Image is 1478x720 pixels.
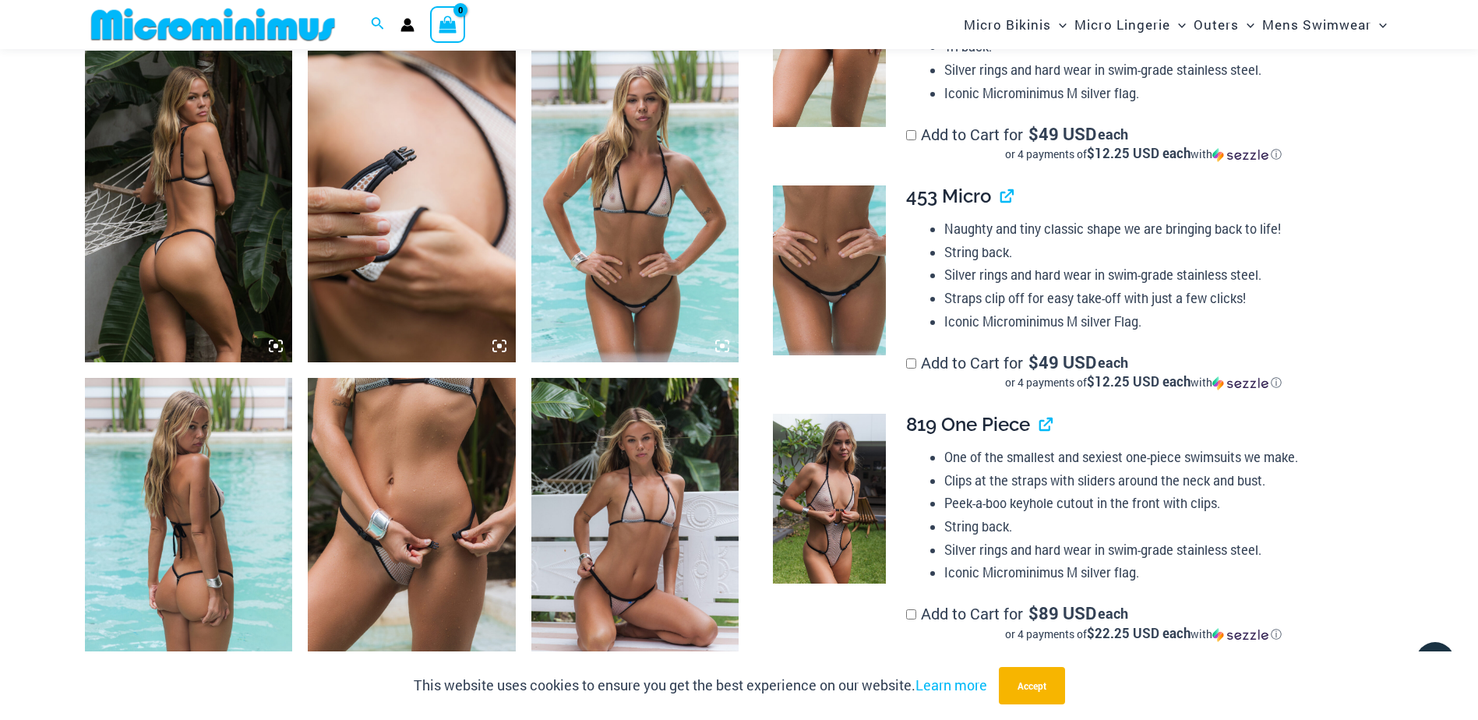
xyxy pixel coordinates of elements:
img: Sezzle [1212,628,1268,642]
a: Mens SwimwearMenu ToggleMenu Toggle [1258,5,1391,44]
img: Sezzle [1212,148,1268,162]
li: String back. [944,515,1381,538]
a: Search icon link [371,15,385,35]
input: Add to Cart for$49 USD eachor 4 payments of$12.25 USD eachwithSezzle Click to learn more about Se... [906,130,916,140]
img: Sezzle [1212,376,1268,390]
span: 49 USD [1028,355,1096,370]
li: Iconic Microminimus M silver flag. [944,561,1381,584]
span: each [1098,605,1128,621]
li: Silver rings and hard wear in swim-grade stainless steel. [944,538,1381,562]
span: Menu Toggle [1239,5,1254,44]
a: OutersMenu ToggleMenu Toggle [1190,5,1258,44]
a: Learn more [915,676,987,694]
label: Add to Cart for [906,352,1381,391]
div: or 4 payments of$12.25 USD eachwithSezzle Click to learn more about Sezzle [906,375,1381,390]
span: Menu Toggle [1371,5,1387,44]
div: or 4 payments of with [906,626,1381,642]
img: Trade Winds Ivory/Ink 317 Top 453 Micro [85,378,293,690]
span: Menu Toggle [1170,5,1186,44]
span: Outers [1194,5,1239,44]
span: 453 Micro [906,185,991,207]
img: Trade Winds Ivory/Ink 317 Top 469 Thong [531,378,739,690]
label: Add to Cart for [906,124,1381,163]
li: Straps clip off for easy take-off with just a few clicks! [944,287,1381,310]
span: Mens Swimwear [1262,5,1371,44]
li: Silver rings and hard wear in swim-grade stainless steel. [944,263,1381,287]
img: MM SHOP LOGO FLAT [85,7,341,42]
span: $12.25 USD each [1087,372,1191,390]
li: String back. [944,241,1381,264]
a: Account icon link [400,18,414,32]
button: Accept [999,667,1065,704]
a: View Shopping Cart, empty [430,6,466,42]
li: Clips at the straps with sliders around the neck and bust. [944,469,1381,492]
label: Add to Cart for [906,603,1381,642]
img: Trade Winds Ivory/Ink 384 Top [308,51,516,362]
input: Add to Cart for$49 USD eachor 4 payments of$12.25 USD eachwithSezzle Click to learn more about Se... [906,358,916,369]
li: Iconic Microminimus M silver flag. [944,82,1381,105]
span: 819 One Piece [906,413,1030,436]
span: each [1098,355,1128,370]
span: Menu Toggle [1051,5,1067,44]
p: This website uses cookies to ensure you get the best experience on our website. [414,674,987,697]
span: $ [1028,351,1039,373]
li: Naughty and tiny classic shape we are bringing back to life! [944,217,1381,241]
span: $ [1028,122,1039,145]
img: Trade Winds Ivory/Ink 469 Thong [308,378,516,690]
span: 89 USD [1028,605,1096,621]
a: Micro BikinisMenu ToggleMenu Toggle [960,5,1071,44]
nav: Site Navigation [958,2,1394,47]
li: One of the smallest and sexiest one-piece swimsuits we make. [944,446,1381,469]
input: Add to Cart for$89 USD eachor 4 payments of$22.25 USD eachwithSezzle Click to learn more about Se... [906,609,916,619]
div: or 4 payments of$22.25 USD eachwithSezzle Click to learn more about Sezzle [906,626,1381,642]
img: Trade Winds Ivory/Ink 317 Top 453 Micro [531,51,739,362]
div: or 4 payments of$12.25 USD eachwithSezzle Click to learn more about Sezzle [906,146,1381,162]
span: Micro Bikinis [964,5,1051,44]
li: Iconic Microminimus M silver Flag. [944,310,1381,334]
span: $12.25 USD each [1087,144,1191,162]
div: or 4 payments of with [906,375,1381,390]
div: or 4 payments of with [906,146,1381,162]
li: Peek-a-boo keyhole cutout in the front with clips. [944,492,1381,515]
span: each [1098,126,1128,142]
li: Silver rings and hard wear in swim-grade stainless steel. [944,58,1381,82]
img: Trade Winds Ivory/Ink 819 One Piece [773,414,886,584]
span: $ [1028,602,1039,624]
img: Trade Winds Ivory/Ink 384 Top 469 Thong [85,51,293,362]
span: 49 USD [1028,126,1096,142]
span: Micro Lingerie [1074,5,1170,44]
a: Micro LingerieMenu ToggleMenu Toggle [1071,5,1190,44]
img: Trade Winds IvoryInk 453 Micro 02 [773,185,886,355]
span: $22.25 USD each [1087,624,1191,642]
